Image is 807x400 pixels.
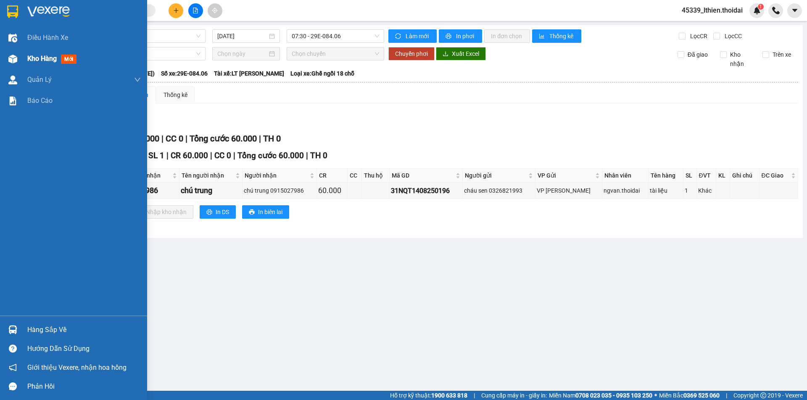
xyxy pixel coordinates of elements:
[161,69,208,78] span: Số xe: 29E-084.06
[431,392,467,399] strong: 1900 633 818
[3,30,5,73] img: logo
[8,34,17,42] img: warehouse-icon
[27,32,68,43] span: Điều hành xe
[698,186,715,195] div: Khác
[318,185,346,196] div: 60.000
[166,133,183,144] span: CC 0
[549,31,575,41] span: Thống kê
[244,186,315,195] div: chú trung 0915027986
[5,36,78,66] span: Chuyển phát nhanh: [GEOGRAPHIC_DATA] - [GEOGRAPHIC_DATA]
[61,55,76,64] span: mới
[650,186,682,195] div: tài liệu
[237,151,304,160] span: Tổng cước 60.000
[395,33,402,40] span: sync
[164,90,187,99] div: Thống kê
[675,5,749,16] span: 45339_lthien.thoidai
[259,133,261,144] span: |
[436,47,486,60] button: downloadXuất Excel
[27,74,52,85] span: Quản Lý
[214,69,284,78] span: Tài xế: LT [PERSON_NAME]
[166,151,169,160] span: |
[27,342,141,355] div: Hướng dẫn sử dụng
[602,169,649,183] th: Nhân viên
[446,33,453,40] span: printer
[759,4,762,10] span: 1
[233,151,235,160] span: |
[439,29,482,43] button: printerIn phơi
[465,171,526,180] span: Người gửi
[532,29,581,43] button: bar-chartThống kê
[217,31,267,41] input: 14/08/2025
[388,29,437,43] button: syncLàm mới
[683,392,720,399] strong: 0369 525 060
[188,3,203,18] button: file-add
[214,151,231,160] span: CC 0
[217,49,267,58] input: Chọn ngày
[292,47,379,60] span: Chọn chuyến
[8,76,17,84] img: warehouse-icon
[212,8,218,13] span: aim
[249,209,255,216] span: printer
[791,7,799,14] span: caret-down
[310,151,327,160] span: TH 0
[769,50,794,59] span: Trên xe
[760,392,766,398] span: copyright
[27,95,53,106] span: Báo cáo
[539,33,546,40] span: bar-chart
[484,29,530,43] button: In đơn chọn
[537,186,601,195] div: VP [PERSON_NAME]
[216,207,229,217] span: In DS
[549,391,652,400] span: Miền Nam
[193,8,198,13] span: file-add
[654,394,657,397] span: ⚪️
[787,3,802,18] button: caret-down
[208,3,222,18] button: aim
[7,5,18,18] img: logo-vxr
[79,56,129,65] span: LH1408250200
[753,7,761,14] img: icon-new-feature
[258,207,282,217] span: In biên lai
[659,391,720,400] span: Miền Bắc
[464,186,533,195] div: cháu sen 0326821993
[185,133,187,144] span: |
[27,324,141,336] div: Hàng sắp về
[481,391,547,400] span: Cung cấp máy in - giấy in:
[684,50,711,59] span: Đã giao
[130,205,193,219] button: downloadNhập kho nhận
[200,205,236,219] button: printerIn DS
[348,169,362,183] th: CC
[362,169,390,183] th: Thu hộ
[390,183,463,199] td: 31NQT1408250196
[538,171,593,180] span: VP Gửi
[762,171,789,180] span: ĐC Giao
[306,151,308,160] span: |
[263,133,281,144] span: TH 0
[190,133,257,144] span: Tổng cước 60.000
[9,345,17,353] span: question-circle
[181,185,241,196] div: chú trung
[290,69,354,78] span: Loại xe: Ghế ngồi 18 chỗ
[726,391,727,400] span: |
[292,30,379,42] span: 07:30 - 29E-084.06
[685,186,695,195] div: 1
[27,380,141,393] div: Phản hồi
[758,4,764,10] sup: 1
[173,8,179,13] span: plus
[161,133,164,144] span: |
[9,363,17,371] span: notification
[8,325,17,334] img: warehouse-icon
[443,51,448,58] span: download
[27,362,127,373] span: Giới thiệu Vexere, nhận hoa hồng
[649,169,683,183] th: Tên hàng
[171,151,208,160] span: CR 60.000
[8,7,76,34] strong: CÔNG TY TNHH DỊCH VỤ DU LỊCH THỜI ĐẠI
[452,49,479,58] span: Xuất Excel
[8,55,17,63] img: warehouse-icon
[772,7,780,14] img: phone-icon
[179,183,243,199] td: chú trung
[169,3,183,18] button: plus
[27,55,57,63] span: Kho hàng
[390,391,467,400] span: Hỗ trợ kỹ thuật:
[575,392,652,399] strong: 0708 023 035 - 0935 103 250
[683,169,697,183] th: SL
